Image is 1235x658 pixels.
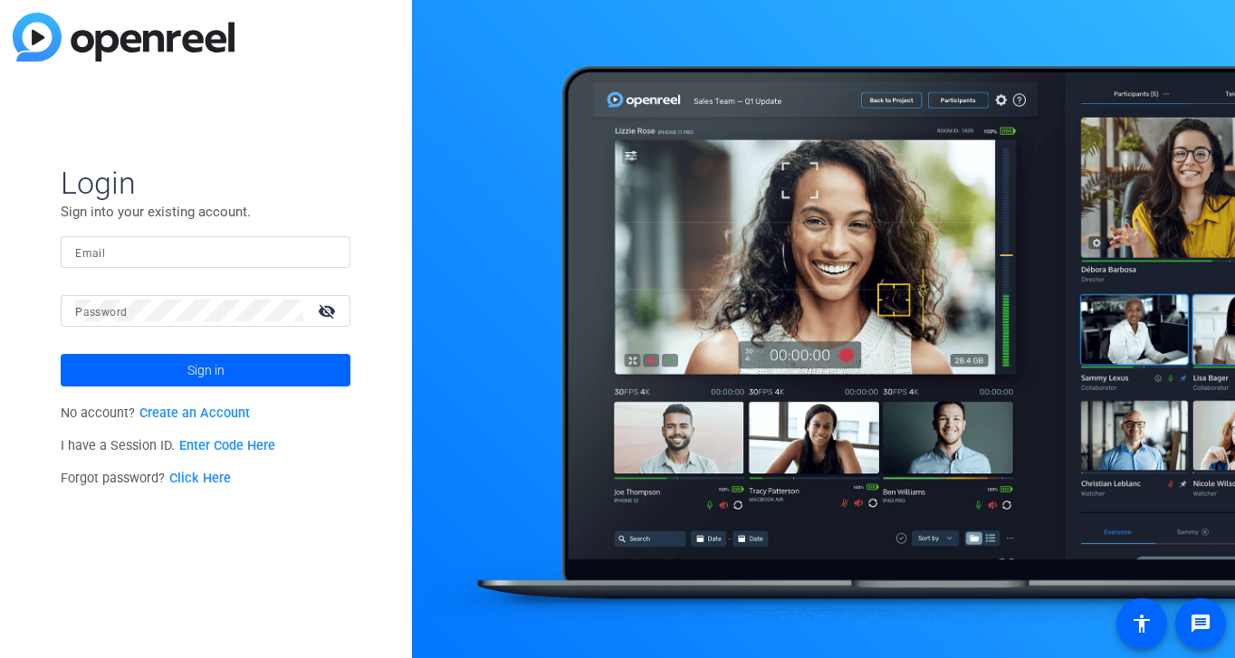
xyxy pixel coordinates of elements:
a: Click Here [169,471,231,486]
span: No account? [61,405,250,421]
p: Sign into your existing account. [61,202,350,222]
button: Sign in [61,354,350,386]
img: blue-gradient.svg [13,13,235,62]
input: Enter Email Address [75,241,336,262]
mat-icon: message [1190,613,1211,634]
a: Create an Account [139,405,250,421]
span: Forgot password? [61,471,231,486]
a: Enter Code Here [179,438,275,453]
span: Login [61,164,350,202]
mat-label: Email [75,247,105,260]
mat-icon: accessibility [1131,613,1153,634]
span: I have a Session ID. [61,438,275,453]
mat-icon: visibility_off [307,298,350,324]
mat-label: Password [75,306,127,319]
span: Sign in [187,348,225,393]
